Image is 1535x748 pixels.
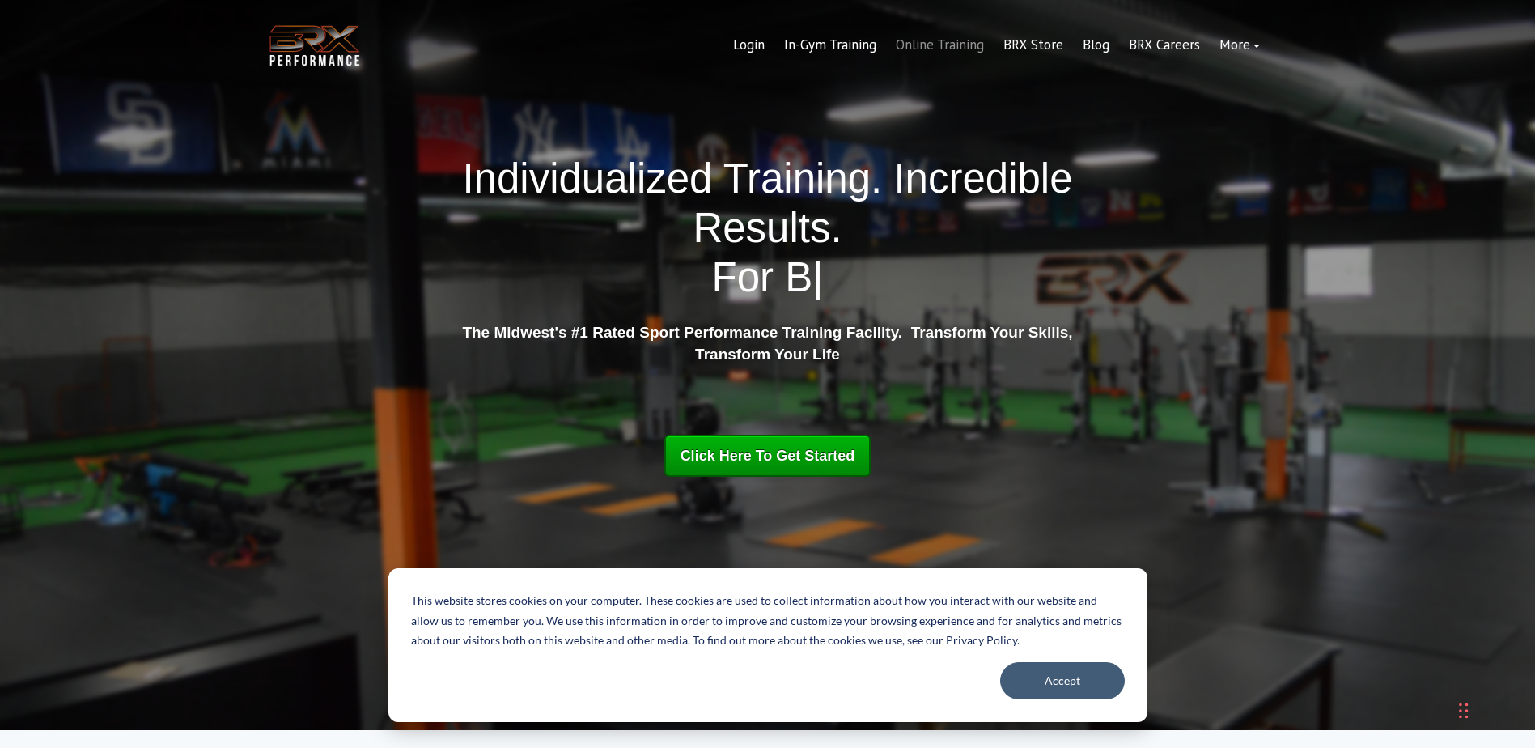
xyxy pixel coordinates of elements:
span: | [812,254,823,300]
a: In-Gym Training [774,26,886,65]
strong: The Midwest's #1 Rated Sport Performance Training Facility. Transform Your Skills, Transform Your... [462,324,1072,363]
iframe: Chat Widget [1305,573,1535,748]
a: Login [723,26,774,65]
h1: Individualized Training. Incredible Results. [456,154,1079,303]
div: Cookie banner [388,568,1147,722]
span: Click Here To Get Started [681,448,855,464]
div: Navigation Menu [723,26,1270,65]
a: More [1210,26,1270,65]
a: Blog [1073,26,1119,65]
a: Click Here To Get Started [664,435,871,477]
a: BRX Careers [1119,26,1210,65]
span: For B [712,254,813,300]
a: Online Training [886,26,994,65]
div: Drag [1459,686,1469,735]
p: This website stores cookies on your computer. These cookies are used to collect information about... [411,591,1125,651]
button: Accept [1000,662,1125,699]
a: BRX Store [994,26,1073,65]
img: BRX Transparent Logo-2 [266,21,363,70]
